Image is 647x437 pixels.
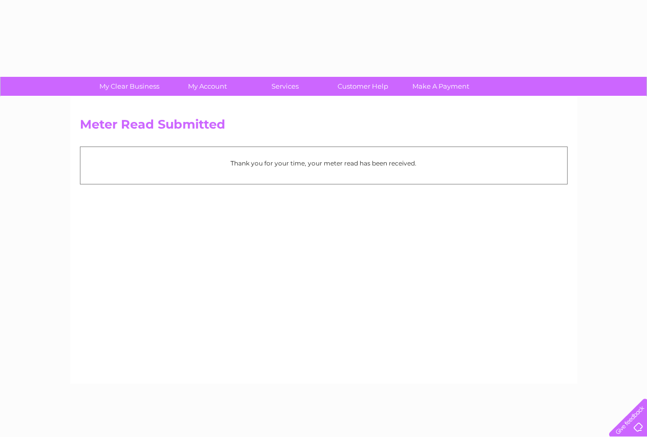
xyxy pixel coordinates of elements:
[87,77,172,96] a: My Clear Business
[243,77,327,96] a: Services
[399,77,483,96] a: Make A Payment
[80,117,568,137] h2: Meter Read Submitted
[86,158,562,168] p: Thank you for your time, your meter read has been received.
[321,77,405,96] a: Customer Help
[165,77,249,96] a: My Account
